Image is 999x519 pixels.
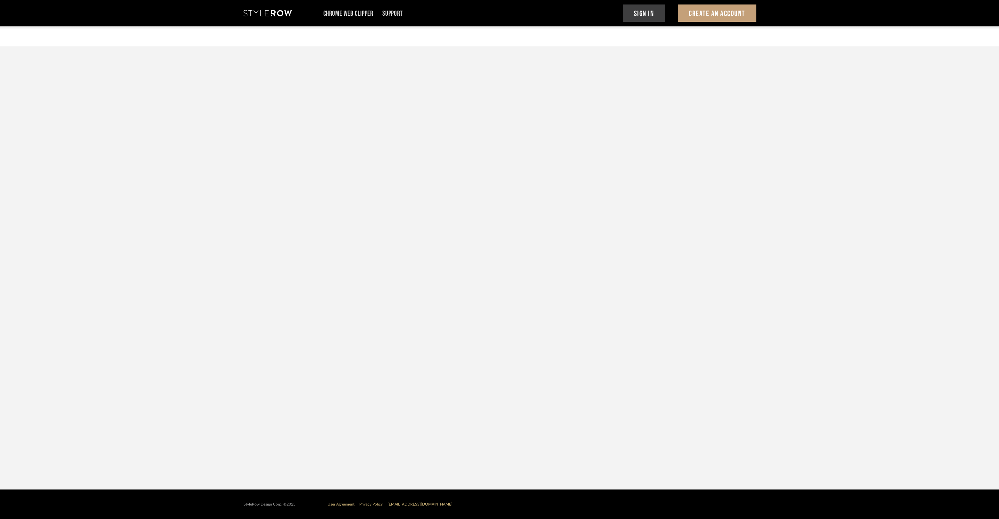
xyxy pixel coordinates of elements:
[382,11,403,16] a: Support
[328,502,354,506] a: User Agreement
[359,502,383,506] a: Privacy Policy
[387,502,453,506] a: [EMAIL_ADDRESS][DOMAIN_NAME]
[623,4,665,22] button: Sign In
[244,502,296,507] div: StyleRow Design Corp. ©2025
[678,4,756,22] button: Create An Account
[323,11,373,16] a: Chrome Web Clipper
